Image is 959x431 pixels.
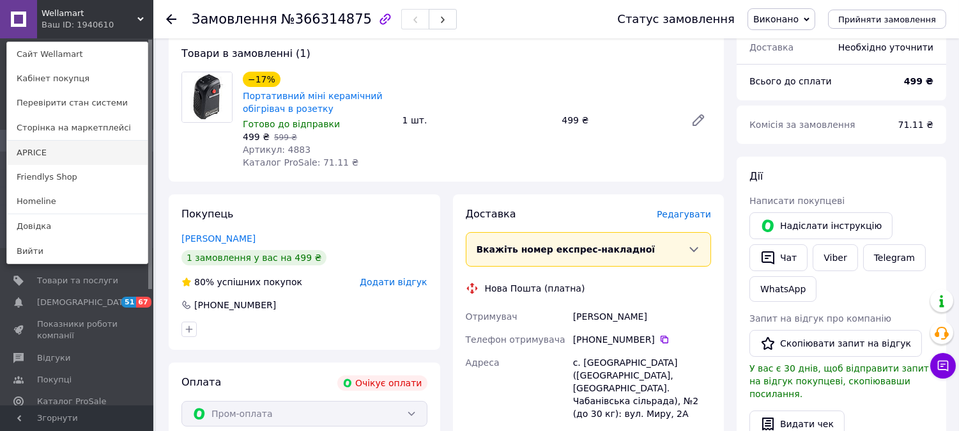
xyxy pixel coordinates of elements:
[749,244,808,271] button: Чат
[243,145,311,155] span: Артикул: 4883
[749,76,832,86] span: Всього до сплати
[7,67,148,91] a: Кабінет покупця
[466,311,518,322] span: Отримувач
[42,19,95,31] div: Ваш ID: 1940610
[477,244,656,255] span: Вкажіть номер експрес-накладної
[166,13,176,26] div: Повернутися назад
[42,8,137,19] span: Wellamart
[749,363,929,399] span: У вас є 30 днів, щоб відправити запит на відгук покупцеві, скопіювавши посилання.
[863,244,926,271] a: Telegram
[37,352,70,364] span: Відгуки
[181,233,256,244] a: [PERSON_NAME]
[749,313,891,324] span: Запит на відгук про компанію
[181,208,234,220] span: Покупець
[466,334,565,345] span: Телефон отримувача
[749,196,845,206] span: Написати покупцеві
[181,250,326,265] div: 1 замовлення у вас на 499 ₴
[749,330,922,357] button: Скопіювати запит на відгук
[749,212,893,239] button: Надіслати інструкцію
[657,209,711,219] span: Редагувати
[930,353,956,379] button: Чат з покупцем
[813,244,857,271] a: Viber
[571,351,714,425] div: с. [GEOGRAPHIC_DATA] ([GEOGRAPHIC_DATA], [GEOGRAPHIC_DATA]. Чабанівська сільрада), №2 (до 30 кг):...
[243,119,340,129] span: Готово до відправки
[556,111,680,129] div: 499 ₴
[37,374,72,386] span: Покупці
[7,239,148,263] a: Вийти
[337,375,427,391] div: Очікує оплати
[749,42,794,52] span: Доставка
[7,214,148,239] a: Довідка
[617,13,735,26] div: Статус замовлення
[749,170,763,182] span: Дії
[482,282,588,295] div: Нова Пошта (платна)
[243,72,280,87] div: −17%
[838,15,936,24] span: Прийняти замовлення
[573,333,711,346] div: [PHONE_NUMBER]
[181,47,311,59] span: Товари в замовленні (1)
[904,76,933,86] b: 499 ₴
[360,277,427,287] span: Додати відгук
[121,297,136,308] span: 51
[37,275,118,286] span: Товари та послуги
[7,116,148,140] a: Сторінка на маркетплейсі
[7,91,148,115] a: Перевірити стан системи
[281,12,372,27] span: №366314875
[7,165,148,189] a: Friendlys Shop
[194,277,214,287] span: 80%
[37,318,118,341] span: Показники роботи компанії
[753,14,799,24] span: Виконано
[7,42,148,67] a: Сайт Wellamart
[571,305,714,328] div: [PERSON_NAME]
[274,133,297,142] span: 599 ₴
[181,276,302,288] div: успішних покупок
[831,33,941,61] div: Необхідно уточнити
[37,396,106,407] span: Каталог ProSale
[749,276,817,302] a: WhatsApp
[466,208,516,220] span: Доставка
[193,299,277,311] div: [PHONE_NUMBER]
[898,120,933,130] span: 71.11 ₴
[397,111,557,129] div: 1 шт.
[749,120,855,130] span: Комісія за замовлення
[243,91,383,114] a: Портативний міні керамічний обігрівач в розетку
[136,297,151,308] span: 67
[243,132,270,142] span: 499 ₴
[181,376,221,388] span: Оплата
[7,189,148,214] a: Homeline
[466,357,500,368] span: Адреса
[243,157,358,168] span: Каталог ProSale: 71.11 ₴
[192,12,277,27] span: Замовлення
[828,10,946,29] button: Прийняти замовлення
[182,72,232,122] img: Портативний міні керамічний обігрівач в розетку
[7,141,148,165] a: APRICE
[37,297,132,308] span: [DEMOGRAPHIC_DATA]
[686,107,711,133] a: Редагувати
